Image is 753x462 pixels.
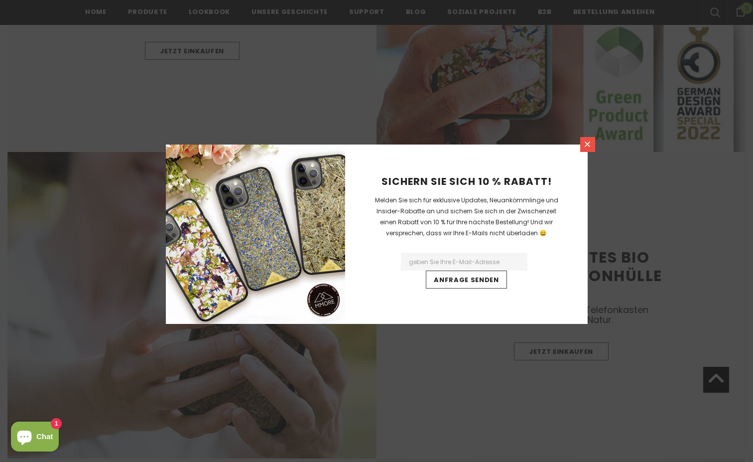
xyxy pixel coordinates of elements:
inbox-online-store-chat: Shopify online store chat [8,422,62,454]
span: Sichern Sie sich 10 % Rabatt! [381,174,552,188]
input: Anfrage senden [426,271,506,289]
span: Melden Sie sich für exklusive Updates, Neuankömmlinge und Insider-Rabatte an und sichern Sie sich... [375,196,558,237]
a: Menu [580,137,595,152]
input: Email Address [401,253,527,271]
